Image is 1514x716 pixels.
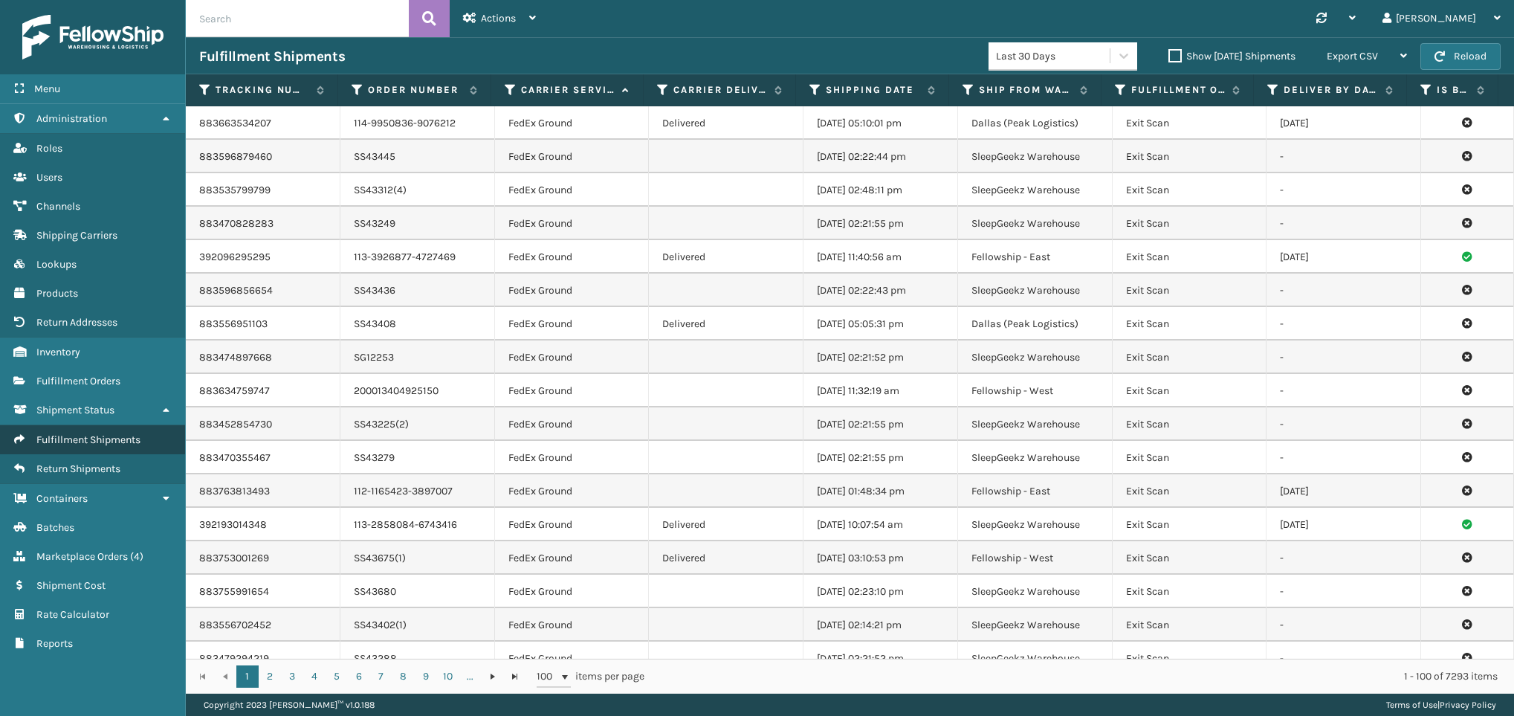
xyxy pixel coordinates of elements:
[803,106,958,140] td: [DATE] 05:10:01 pm
[495,474,650,508] td: FedEx Ground
[1420,43,1501,70] button: Reload
[482,665,504,688] a: Go to the next page
[415,665,437,688] a: 9
[1266,508,1421,541] td: [DATE]
[1168,50,1295,62] label: Show [DATE] Shipments
[958,508,1113,541] td: SleepGeekz Warehouse
[495,608,650,642] td: FedEx Ground
[236,665,259,688] a: 1
[354,418,409,430] a: SS43225(2)
[495,341,650,374] td: FedEx Ground
[979,83,1073,97] label: Ship from warehouse
[216,83,309,97] label: Tracking Number
[1266,274,1421,307] td: -
[1284,83,1377,97] label: Deliver By Date
[803,541,958,575] td: [DATE] 03:10:53 pm
[803,474,958,508] td: [DATE] 01:48:34 pm
[1327,50,1378,62] span: Export CSV
[36,404,114,416] span: Shipment Status
[803,274,958,307] td: [DATE] 02:22:43 pm
[1113,541,1267,575] td: Exit Scan
[495,374,650,407] td: FedEx Ground
[354,184,407,196] a: SS43312(4)
[803,341,958,374] td: [DATE] 02:21:52 pm
[36,316,117,329] span: Return Addresses
[303,665,326,688] a: 4
[803,608,958,642] td: [DATE] 02:14:21 pm
[673,83,767,97] label: Carrier Delivery Status
[537,665,645,688] span: items per page
[437,665,459,688] a: 10
[649,307,803,341] td: Delivered
[487,671,499,683] span: Go to the next page
[803,374,958,407] td: [DATE] 11:32:19 am
[36,287,78,300] span: Products
[186,274,340,307] td: 883596856654
[958,374,1113,407] td: Fellowship - West
[1113,173,1267,207] td: Exit Scan
[1266,541,1421,575] td: -
[1266,608,1421,642] td: -
[495,207,650,240] td: FedEx Ground
[649,240,803,274] td: Delivered
[36,112,107,125] span: Administration
[22,15,164,59] img: logo
[130,550,143,563] span: ( 4 )
[803,642,958,675] td: [DATE] 02:21:52 pm
[1113,240,1267,274] td: Exit Scan
[36,521,74,534] span: Batches
[1113,642,1267,675] td: Exit Scan
[36,608,109,621] span: Rate Calculator
[481,12,516,25] span: Actions
[259,665,281,688] a: 2
[354,552,406,564] a: SS43675(1)
[1113,140,1267,173] td: Exit Scan
[495,441,650,474] td: FedEx Ground
[495,541,650,575] td: FedEx Ground
[1437,83,1469,97] label: Is Buy Shipping
[1113,374,1267,407] td: Exit Scan
[958,274,1113,307] td: SleepGeekz Warehouse
[186,307,340,341] td: 883556951103
[1440,700,1496,710] a: Privacy Policy
[1266,307,1421,341] td: -
[495,140,650,173] td: FedEx Ground
[1113,341,1267,374] td: Exit Scan
[36,171,62,184] span: Users
[459,665,482,688] a: ...
[1113,441,1267,474] td: Exit Scan
[354,652,397,665] a: SS43288
[354,351,394,364] a: SG12253
[281,665,303,688] a: 3
[958,441,1113,474] td: SleepGeekz Warehouse
[186,508,340,541] td: 392193014348
[495,508,650,541] td: FedEx Ground
[36,375,120,387] span: Fulfillment Orders
[1113,474,1267,508] td: Exit Scan
[803,240,958,274] td: [DATE] 11:40:56 am
[958,341,1113,374] td: SleepGeekz Warehouse
[326,665,348,688] a: 5
[537,669,559,684] span: 100
[186,642,340,675] td: 883479294219
[354,251,456,263] a: 113-3926877-4727469
[354,451,395,464] a: SS43279
[495,274,650,307] td: FedEx Ground
[649,541,803,575] td: Delivered
[186,341,340,374] td: 883474897668
[803,173,958,207] td: [DATE] 02:48:11 pm
[1266,173,1421,207] td: -
[958,642,1113,675] td: SleepGeekz Warehouse
[958,575,1113,608] td: SleepGeekz Warehouse
[504,665,526,688] a: Go to the last page
[1113,207,1267,240] td: Exit Scan
[649,508,803,541] td: Delivered
[1266,407,1421,441] td: -
[1266,207,1421,240] td: -
[1386,694,1496,716] div: |
[186,541,340,575] td: 883753001269
[354,619,407,631] a: SS43402(1)
[1266,441,1421,474] td: -
[958,307,1113,341] td: Dallas (Peak Logistics)
[36,492,88,505] span: Containers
